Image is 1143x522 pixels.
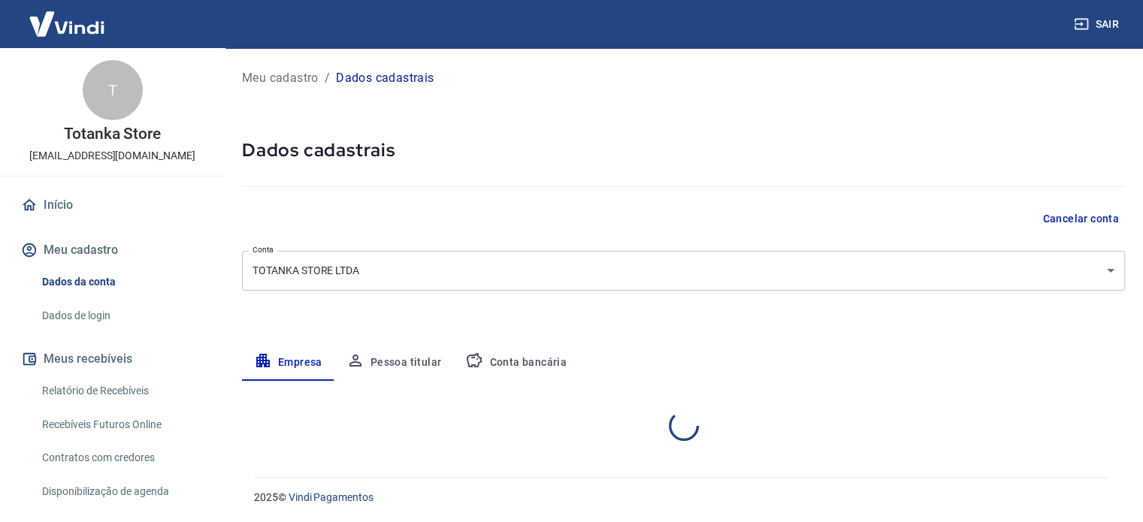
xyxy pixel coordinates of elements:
div: T [83,60,143,120]
label: Conta [252,244,274,255]
p: 2025 © [254,490,1107,505]
a: Contratos com credores [36,442,207,473]
button: Conta bancária [453,345,579,381]
img: Vindi [18,1,116,47]
button: Empresa [242,345,334,381]
a: Dados da conta [36,267,207,297]
a: Disponibilização de agenda [36,476,207,507]
button: Sair [1071,11,1125,38]
a: Meu cadastro [242,69,319,87]
button: Meu cadastro [18,234,207,267]
button: Cancelar conta [1036,205,1125,233]
a: Relatório de Recebíveis [36,376,207,406]
button: Meus recebíveis [18,342,207,376]
button: Pessoa titular [334,345,454,381]
p: Dados cadastrais [336,69,434,87]
a: Início [18,189,207,222]
a: Recebíveis Futuros Online [36,409,207,440]
p: Totanka Store [64,126,161,142]
a: Vindi Pagamentos [289,491,373,503]
div: TOTANKA STORE LTDA [242,251,1125,291]
h5: Dados cadastrais [242,138,1125,162]
a: Dados de login [36,300,207,331]
p: / [325,69,330,87]
p: [EMAIL_ADDRESS][DOMAIN_NAME] [29,148,195,164]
